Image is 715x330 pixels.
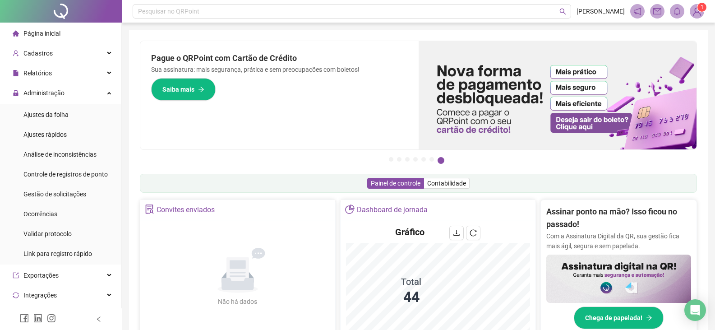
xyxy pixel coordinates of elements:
[23,89,65,97] span: Administração
[684,299,706,321] div: Open Intercom Messenger
[13,70,19,76] span: file
[697,3,706,12] sup: Atualize o seu contato no menu Meus Dados
[13,292,19,298] span: sync
[453,229,460,237] span: download
[427,180,466,187] span: Contabilidade
[23,50,53,57] span: Cadastros
[151,52,408,65] h2: Pague o QRPoint com Cartão de Crédito
[653,7,661,15] span: mail
[13,90,19,96] span: lock
[23,151,97,158] span: Análise de inconsistências
[673,7,681,15] span: bell
[546,255,691,303] img: banner%2F02c71560-61a6-44d4-94b9-c8ab97240462.png
[23,70,52,77] span: Relatórios
[419,41,697,149] img: banner%2F096dab35-e1a4-4d07-87c2-cf089f3812bf.png
[23,30,60,37] span: Página inicial
[701,4,704,10] span: 1
[23,111,69,118] span: Ajustes da folha
[151,78,216,101] button: Saiba mais
[23,250,92,257] span: Link para registro rápido
[23,171,108,178] span: Controle de registros de ponto
[577,6,625,16] span: [PERSON_NAME]
[395,226,424,238] h4: Gráfico
[196,297,279,307] div: Não há dados
[345,205,355,214] span: pie-chart
[13,30,19,37] span: home
[546,205,691,231] h2: Assinar ponto na mão? Isso ficou no passado!
[13,272,19,279] span: export
[157,202,215,218] div: Convites enviados
[23,230,72,237] span: Validar protocolo
[13,50,19,56] span: user-add
[559,8,566,15] span: search
[162,84,194,94] span: Saiba mais
[96,316,102,322] span: left
[429,157,434,162] button: 6
[371,180,420,187] span: Painel de controle
[33,314,42,323] span: linkedin
[357,202,428,218] div: Dashboard de jornada
[690,5,704,18] img: 89436
[405,157,410,162] button: 3
[413,157,418,162] button: 4
[23,292,57,299] span: Integrações
[646,315,652,321] span: arrow-right
[23,131,67,138] span: Ajustes rápidos
[633,7,641,15] span: notification
[574,307,664,329] button: Chega de papelada!
[546,231,691,251] p: Com a Assinatura Digital da QR, sua gestão fica mais ágil, segura e sem papelada.
[47,314,56,323] span: instagram
[23,210,57,218] span: Ocorrências
[145,205,154,214] span: solution
[421,157,426,162] button: 5
[438,157,444,164] button: 7
[470,229,477,237] span: reload
[23,191,86,198] span: Gestão de solicitações
[151,65,408,74] p: Sua assinatura: mais segurança, prática e sem preocupações com boletos!
[198,86,204,93] span: arrow-right
[585,313,642,323] span: Chega de papelada!
[20,314,29,323] span: facebook
[23,272,59,279] span: Exportações
[397,157,401,162] button: 2
[389,157,393,162] button: 1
